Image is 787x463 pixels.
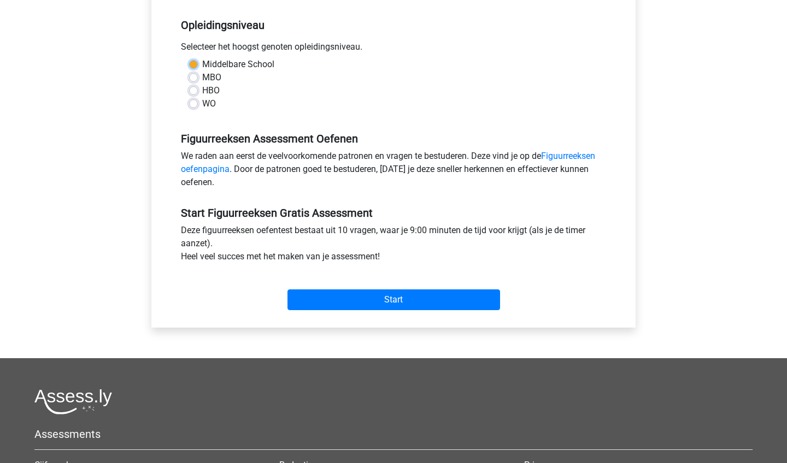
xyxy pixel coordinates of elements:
label: MBO [202,71,221,84]
div: Deze figuurreeksen oefentest bestaat uit 10 vragen, waar je 9:00 minuten de tijd voor krijgt (als... [173,224,614,268]
div: We raden aan eerst de veelvoorkomende patronen en vragen te bestuderen. Deze vind je op de . Door... [173,150,614,193]
label: HBO [202,84,220,97]
h5: Assessments [34,428,753,441]
img: Assessly logo [34,389,112,414]
label: Middelbare School [202,58,274,71]
label: WO [202,97,216,110]
h5: Opleidingsniveau [181,14,606,36]
h5: Figuurreeksen Assessment Oefenen [181,132,606,145]
input: Start [287,289,500,310]
h5: Start Figuurreeksen Gratis Assessment [181,206,606,219]
div: Selecteer het hoogst genoten opleidingsniveau. [173,40,614,58]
